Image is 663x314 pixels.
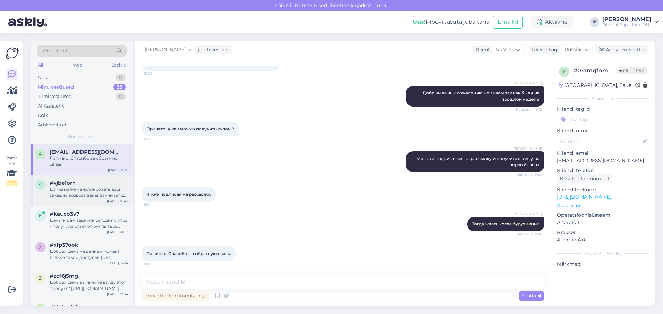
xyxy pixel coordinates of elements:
span: Принято. А как можно получить купон ? [146,126,234,131]
div: Vaata siia [6,155,18,186]
p: Kliendi tag'id [557,105,649,113]
span: 19:09 [144,71,170,76]
span: Добрый день,к сожалению не знаем,так как были на прошлой неделе [423,90,540,102]
input: Lisa tag [557,114,649,124]
p: [EMAIL_ADDRESS][DOMAIN_NAME] [557,157,649,164]
button: Emailid [493,16,523,29]
div: juhib vestlust [195,46,230,53]
b: Uus! [413,19,426,25]
span: Luba [372,2,388,9]
div: Klient [473,46,490,53]
div: Socials [110,61,127,70]
div: Arhiveeritud [38,122,66,129]
p: Kliendi telefon [557,167,649,174]
span: [PERSON_NAME] [512,146,542,151]
div: [PERSON_NAME] [557,250,649,256]
span: 0 [563,69,566,74]
div: Добрый день,на данный момент только такой доступен [URL][DOMAIN_NAME][PERSON_NAME] [50,248,128,261]
div: Tiimi vestlused [38,93,72,100]
div: Minu vestlused [38,84,74,91]
a: [URL][DOMAIN_NAME] [557,194,611,200]
span: #kauco3v7 [50,211,79,217]
div: [DATE] 14:14 [107,261,128,266]
div: Proovi tasuta juba täna: [413,18,490,26]
span: Nähtud ✓ 19:12 [516,172,542,178]
span: 19:14 [144,202,170,207]
span: Тогда ждать,когда будут акции [472,221,539,226]
span: [PERSON_NAME] [512,211,542,216]
p: Kliendi email [557,150,649,157]
div: Privaatne kommentaar [142,291,209,301]
span: Логично. Спасибо за обратную связь. [146,251,231,256]
span: v [39,182,42,188]
div: Küsi telefoninumbrit [557,174,613,183]
div: [DATE] 18:42 [107,199,128,204]
span: 19:10 [144,136,170,142]
div: [GEOGRAPHIC_DATA], Saue [559,82,631,89]
div: Web [71,61,84,70]
div: # 0ramgfnm [574,67,617,75]
div: Aktiivne [531,16,573,28]
span: [PERSON_NAME] [512,80,542,85]
div: All [37,61,45,70]
p: Kliendi nimi [557,127,649,134]
span: Otsi kliente [43,47,70,54]
span: Можете подписаться на рассылку и получить скидку на первый заказ [416,156,540,167]
div: 25 [113,84,126,91]
p: Märkmed [557,261,649,268]
span: #zcf6j5mg [50,273,78,279]
a: [PERSON_NAME]Fitpoint Superfood OÜ [602,17,659,28]
p: Klienditeekond [557,186,649,193]
input: Lisa nimi [557,138,641,145]
span: Russian [565,46,583,53]
div: Деньги Вам вернули сегодня с утра - получила ответ от бухгалтера. Проверьте свой счет, есди деньг... [50,217,128,230]
span: aleksandrnaumtsuk@gmail.com [50,149,122,155]
div: Klienditugi [529,46,559,53]
div: Добрый день,вы имейте ввиду этот продукт? [URL][DOMAIN_NAME][PERSON_NAME] [50,279,128,292]
div: Arhiveeri vestlus [595,45,648,54]
p: Brauser [557,229,649,236]
div: Да,мы можем ануллировать ваш заказ,но возврат денег занимает до 2 недель,но обычно это происходит... [50,186,128,199]
p: Android 4.0 [557,236,649,243]
span: #vjbe1orn [50,180,76,186]
span: Nähtud ✓ 19:16 [516,232,542,237]
span: Russian [496,46,515,53]
span: Nähtud ✓ 19:10 [516,107,542,112]
div: 0 [116,93,126,100]
span: z [39,275,42,281]
div: [DATE] 19:18 [108,168,128,173]
span: Я уже подписан на рассылку. [146,192,211,197]
span: x [39,244,42,250]
span: #xfp37ook [50,242,78,248]
p: Vaata edasi ... [557,203,649,209]
div: Kõik [38,112,48,119]
p: Operatsioonisüsteem [557,212,649,219]
div: Uus [38,74,47,81]
div: Логично. Спасибо за обратную связь. [50,155,128,168]
div: 2 / 3 [6,180,18,186]
span: Offline [617,67,647,74]
span: a [39,151,42,156]
div: 0 [116,74,126,81]
div: Fitpoint Superfood OÜ [602,22,651,28]
img: Askly Logo [6,47,19,60]
div: [DATE] 13:34 [107,292,128,297]
div: Kliendi info [557,95,649,101]
span: #jdpbmkif [50,304,78,310]
p: Android 14 [557,219,649,226]
div: [PERSON_NAME] [602,17,651,22]
span: [PERSON_NAME] [145,46,186,53]
span: 19:18 [144,261,170,266]
span: k [39,213,42,219]
span: Saada [521,293,541,299]
div: AI Assistent [38,103,64,110]
div: IK [590,17,599,27]
div: [DATE] 14:55 [107,230,128,235]
span: Minu vestlused [66,134,97,140]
